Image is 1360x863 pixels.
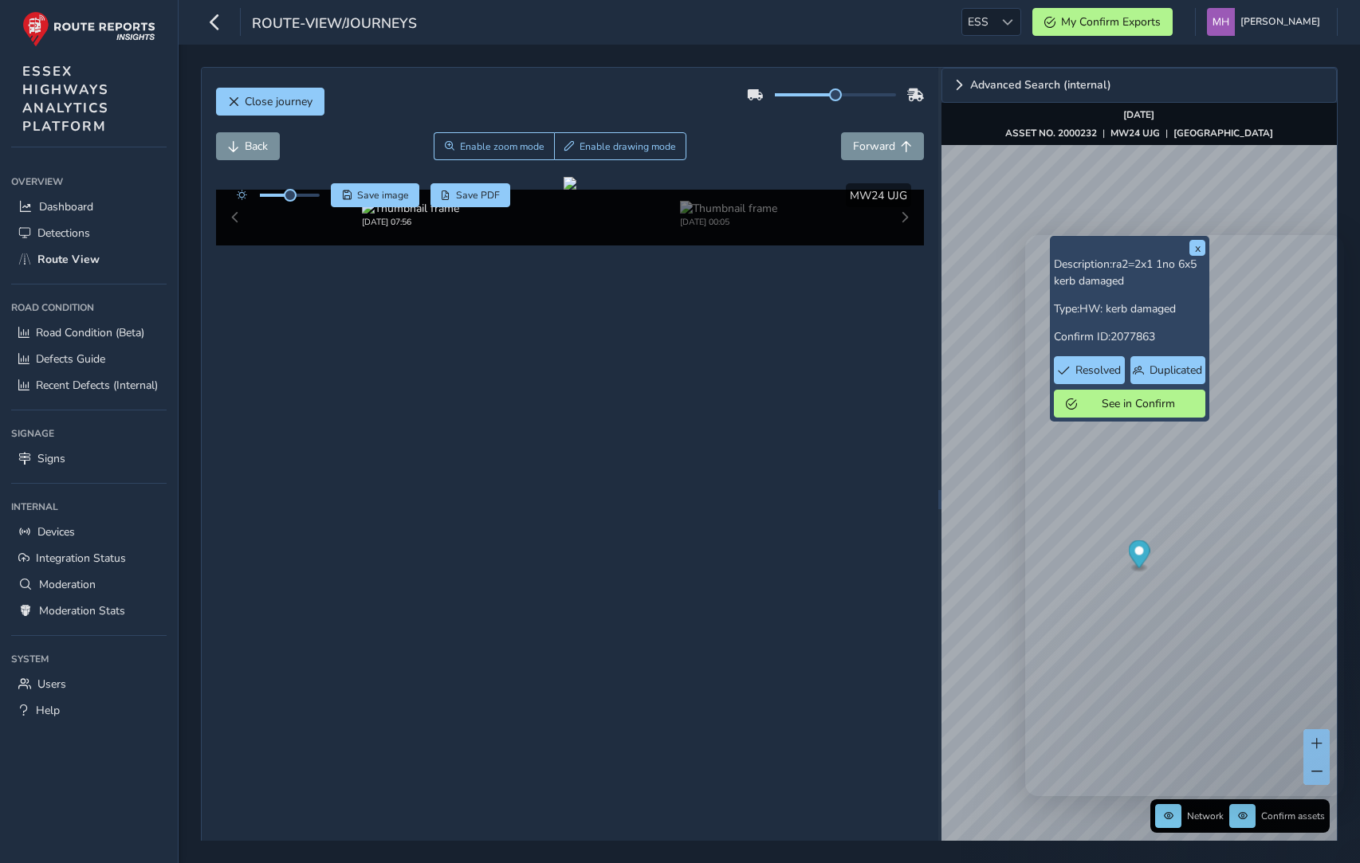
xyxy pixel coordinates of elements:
[39,603,125,618] span: Moderation Stats
[11,598,167,624] a: Moderation Stats
[37,252,100,267] span: Route View
[11,571,167,598] a: Moderation
[36,325,144,340] span: Road Condition (Beta)
[11,445,167,472] a: Signs
[11,495,167,519] div: Internal
[37,677,66,692] span: Users
[357,189,409,202] span: Save image
[962,9,994,35] span: ESS
[22,11,155,47] img: rr logo
[39,199,93,214] span: Dashboard
[252,14,417,36] span: route-view/journeys
[11,194,167,220] a: Dashboard
[1005,127,1273,139] div: | |
[1173,127,1273,139] strong: [GEOGRAPHIC_DATA]
[11,519,167,545] a: Devices
[11,346,167,372] a: Defects Guide
[362,216,459,228] div: [DATE] 07:56
[1025,235,1344,796] iframe: Intercom live chat
[331,183,419,207] button: Save
[11,647,167,671] div: System
[22,62,109,135] span: ESSEX HIGHWAYS ANALYTICS PLATFORM
[970,80,1111,91] span: Advanced Search (internal)
[1123,108,1154,121] strong: [DATE]
[11,320,167,346] a: Road Condition (Beta)
[554,132,687,160] button: Draw
[1061,14,1161,29] span: My Confirm Exports
[37,226,90,241] span: Detections
[434,132,554,160] button: Zoom
[1187,810,1224,822] span: Network
[36,351,105,367] span: Defects Guide
[1207,8,1235,36] img: diamond-layout
[11,220,167,246] a: Detections
[36,703,60,718] span: Help
[941,68,1337,103] a: Expand
[37,524,75,539] span: Devices
[1261,810,1325,822] span: Confirm assets
[1110,127,1160,139] strong: MW24 UJG
[36,551,126,566] span: Integration Status
[11,170,167,194] div: Overview
[11,296,167,320] div: Road Condition
[36,378,158,393] span: Recent Defects (Internal)
[11,545,167,571] a: Integration Status
[11,422,167,445] div: Signage
[216,88,324,116] button: Close journey
[853,139,895,154] span: Forward
[37,451,65,466] span: Signs
[216,132,280,160] button: Back
[11,246,167,273] a: Route View
[11,697,167,724] a: Help
[850,188,907,203] span: MW24 UJG
[430,183,511,207] button: PDF
[680,216,777,228] div: [DATE] 00:05
[841,132,924,160] button: Forward
[362,201,459,216] img: Thumbnail frame
[1032,8,1173,36] button: My Confirm Exports
[1005,127,1097,139] strong: ASSET NO. 2000232
[460,140,544,153] span: Enable zoom mode
[39,577,96,592] span: Moderation
[11,372,167,398] a: Recent Defects (Internal)
[1207,8,1326,36] button: [PERSON_NAME]
[580,140,676,153] span: Enable drawing mode
[1306,809,1344,847] iframe: Intercom live chat
[245,94,312,109] span: Close journey
[11,671,167,697] a: Users
[1240,8,1320,36] span: [PERSON_NAME]
[680,201,777,216] img: Thumbnail frame
[245,139,268,154] span: Back
[456,189,500,202] span: Save PDF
